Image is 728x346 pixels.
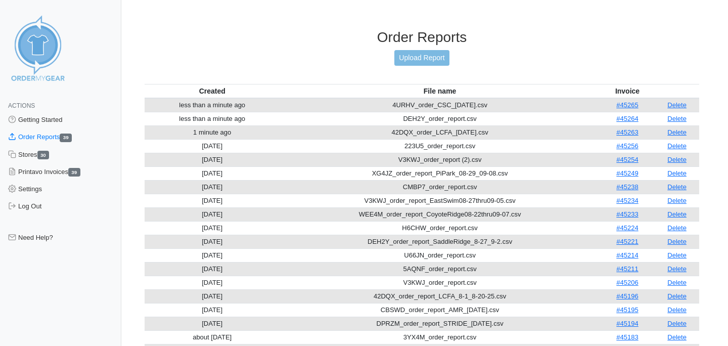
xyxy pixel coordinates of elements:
[8,102,35,109] span: Actions
[145,125,280,139] td: 1 minute ago
[616,224,638,232] a: #45224
[145,194,280,207] td: [DATE]
[616,183,638,191] a: #45238
[145,153,280,166] td: [DATE]
[667,183,687,191] a: Delete
[616,265,638,273] a: #45211
[145,166,280,180] td: [DATE]
[280,166,600,180] td: XG4JZ_order_report_PiPark_08-29_09-08.csv
[145,84,280,98] th: Created
[667,238,687,245] a: Delete
[667,101,687,109] a: Delete
[145,221,280,235] td: [DATE]
[667,156,687,163] a: Delete
[616,101,638,109] a: #45265
[616,238,638,245] a: #45221
[667,251,687,259] a: Delete
[280,98,600,112] td: 4URHV_order_CSC_[DATE].csv
[145,180,280,194] td: [DATE]
[145,303,280,317] td: [DATE]
[280,276,600,289] td: V3KWJ_order_report.csv
[616,320,638,327] a: #45194
[280,207,600,221] td: WEE4M_order_report_CoyoteRidge08-22thru09-07.csv
[667,224,687,232] a: Delete
[280,330,600,344] td: 3YX4M_order_report.csv
[60,134,72,142] span: 39
[616,142,638,150] a: #45256
[280,194,600,207] td: V3KWJ_order_report_EastSwim08-27thru09-05.csv
[68,168,80,177] span: 39
[616,210,638,218] a: #45233
[616,115,638,122] a: #45264
[667,279,687,286] a: Delete
[280,139,600,153] td: 223U5_order_report.csv
[616,128,638,136] a: #45263
[280,153,600,166] td: V3KWJ_order_report (2).csv
[145,262,280,276] td: [DATE]
[145,235,280,248] td: [DATE]
[145,330,280,344] td: about [DATE]
[280,84,600,98] th: File name
[394,50,449,66] a: Upload Report
[667,265,687,273] a: Delete
[616,279,638,286] a: #45206
[37,151,50,159] span: 30
[280,125,600,139] td: 42DQX_order_LCFA_[DATE].csv
[667,306,687,314] a: Delete
[616,251,638,259] a: #45214
[616,333,638,341] a: #45183
[145,112,280,125] td: less than a minute ago
[616,169,638,177] a: #45249
[145,248,280,262] td: [DATE]
[667,142,687,150] a: Delete
[667,210,687,218] a: Delete
[616,156,638,163] a: #45254
[145,139,280,153] td: [DATE]
[616,197,638,204] a: #45234
[616,292,638,300] a: #45196
[667,333,687,341] a: Delete
[667,128,687,136] a: Delete
[600,84,655,98] th: Invoice
[145,98,280,112] td: less than a minute ago
[280,303,600,317] td: CBSWD_order_report_AMR_[DATE].csv
[280,262,600,276] td: 5AQNF_order_report.csv
[616,306,638,314] a: #45195
[280,112,600,125] td: DEH2Y_order_report.csv
[667,197,687,204] a: Delete
[145,276,280,289] td: [DATE]
[280,248,600,262] td: U66JN_order_report.csv
[280,235,600,248] td: DEH2Y_order_report_SaddleRidge_8-27_9-2.csv
[280,289,600,303] td: 42DQX_order_report_LCFA_8-1_8-20-25.csv
[145,289,280,303] td: [DATE]
[667,169,687,177] a: Delete
[667,292,687,300] a: Delete
[145,317,280,330] td: [DATE]
[280,180,600,194] td: CMBP7_order_report.csv
[667,115,687,122] a: Delete
[280,221,600,235] td: H6CHW_order_report.csv
[280,317,600,330] td: DPRZM_order_report_STRIDE_[DATE].csv
[145,29,699,46] h3: Order Reports
[145,207,280,221] td: [DATE]
[667,320,687,327] a: Delete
